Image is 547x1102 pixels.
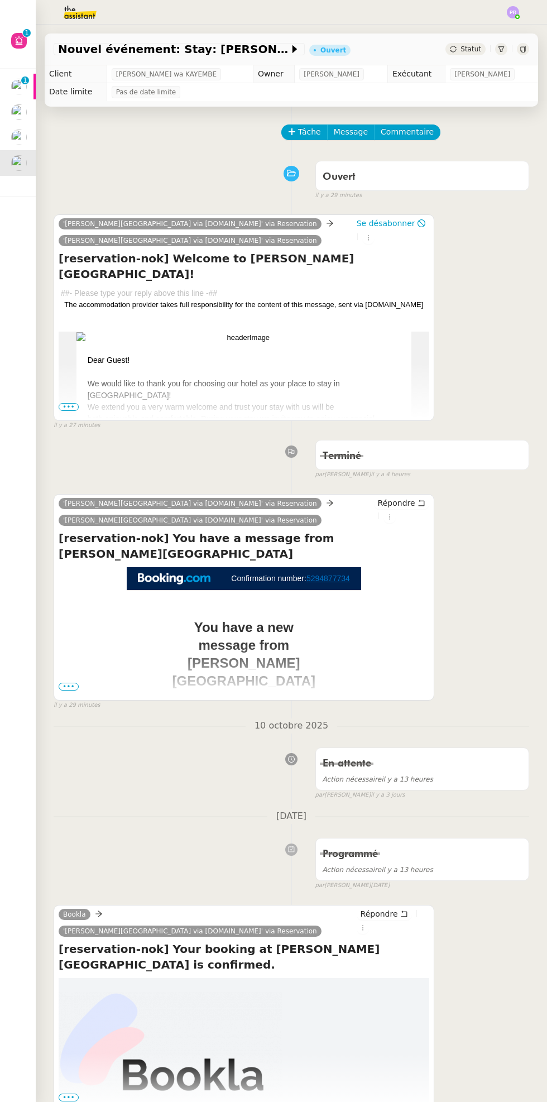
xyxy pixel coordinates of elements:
[59,403,79,411] span: •••
[381,126,434,138] span: Commentaire
[59,236,322,246] a: '[PERSON_NAME][GEOGRAPHIC_DATA] via [DOMAIN_NAME]' via Reservation
[315,790,405,800] small: [PERSON_NAME]
[323,759,371,769] span: En attente
[323,849,378,859] span: Programmé
[315,881,325,890] span: par
[59,941,429,972] h4: [reservation-nok] Your booking at [PERSON_NAME][GEOGRAPHIC_DATA] is confirmed.
[88,354,400,366] p: Dear Guest!
[371,470,410,480] span: il y a 4 heures
[315,790,325,800] span: par
[353,217,429,229] button: Se désabonner
[127,591,361,718] td: You have a new message from [PERSON_NAME][GEOGRAPHIC_DATA]
[58,44,289,55] span: Nouvel événement: Stay: [PERSON_NAME][GEOGRAPHIC_DATA] - [DATE] - [DATE] ([EMAIL_ADDRESS][DOMAIN_...
[88,401,400,437] p: We extend you a very warm welcome and trust your stay with us will be both enjoyable and comforta...
[323,866,433,874] span: il y a 13 heures
[54,421,100,430] span: il y a 27 minutes
[460,45,481,53] span: Statut
[298,126,321,138] span: Tâche
[219,573,350,584] p: Confirmation number:
[315,881,390,890] small: [PERSON_NAME]
[21,76,29,84] nz-badge-sup: 1
[371,881,390,890] span: [DATE]
[357,218,415,229] span: Se désabonner
[11,155,27,171] img: users%2F47wLulqoDhMx0TTMwUcsFP5V2A23%2Favatar%2Fnokpict-removebg-preview-removebg-preview.png
[116,69,217,80] span: [PERSON_NAME] wa KAYEMBE
[59,251,429,282] h4: [reservation-nok] Welcome to [PERSON_NAME][GEOGRAPHIC_DATA]!
[507,6,519,18] img: svg
[246,718,337,734] span: 10 octobre 2025
[59,992,282,1101] img: B
[323,775,382,783] span: Action nécessaire
[59,515,322,525] a: '[PERSON_NAME][GEOGRAPHIC_DATA] via [DOMAIN_NAME]' via Reservation
[323,775,433,783] span: il y a 13 heures
[374,497,429,509] button: Répondre
[11,130,27,145] img: users%2FQNmrJKjvCnhZ9wRJPnUNc9lj8eE3%2Favatar%2F5ca36b56-0364-45de-a850-26ae83da85f1
[59,299,429,310] div: The accommodation provider takes full responsibility for the content of this message, sent via [D...
[59,909,90,919] a: Bookla
[45,83,107,101] td: Date limite
[323,451,361,461] span: Terminé
[315,470,325,480] span: par
[327,124,375,140] button: Message
[76,332,411,343] img: headerImage
[374,124,440,140] button: Commentaire
[138,573,210,585] img: booking.com
[59,219,322,229] a: '[PERSON_NAME][GEOGRAPHIC_DATA] via [DOMAIN_NAME]' via Reservation
[25,29,29,39] p: 1
[315,470,410,480] small: [PERSON_NAME]
[371,790,405,800] span: il y a 3 jours
[11,104,27,120] img: users%2FME7CwGhkVpexbSaUxoFyX6OhGQk2%2Favatar%2Fe146a5d2-1708-490f-af4b-78e736222863
[23,29,31,37] nz-badge-sup: 1
[304,69,359,80] span: [PERSON_NAME]
[253,65,295,83] td: Owner
[378,497,415,509] span: Répondre
[454,69,510,80] span: [PERSON_NAME]
[116,87,176,98] span: Pas de date limite
[323,172,356,182] span: Ouvert
[267,809,315,824] span: [DATE]
[54,701,100,710] span: il y a 29 minutes
[45,65,107,83] td: Client
[59,530,429,562] h4: [reservation-nok] You have a message from [PERSON_NAME][GEOGRAPHIC_DATA]
[387,65,445,83] td: Exécutant
[320,47,346,54] div: Ouvert
[59,499,322,509] a: '[PERSON_NAME][GEOGRAPHIC_DATA] via [DOMAIN_NAME]' via Reservation
[281,124,328,140] button: Tâche
[88,378,400,401] p: We would like to thank you for choosing our hotel as your place to stay in [GEOGRAPHIC_DATA]!
[59,926,322,936] a: '[PERSON_NAME][GEOGRAPHIC_DATA] via [DOMAIN_NAME]' via Reservation
[315,191,362,200] span: il y a 29 minutes
[334,126,368,138] span: Message
[23,76,27,87] p: 1
[59,286,219,300] span: ##- Please type your reply above this line -##
[323,866,382,874] span: Action nécessaire
[59,1094,79,1101] span: •••
[357,908,412,920] button: Répondre
[59,683,79,691] span: •••
[11,79,27,94] img: users%2F47wLulqoDhMx0TTMwUcsFP5V2A23%2Favatar%2Fnokpict-removebg-preview-removebg-preview.png
[361,908,398,919] span: Répondre
[306,573,350,584] a: 5294877734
